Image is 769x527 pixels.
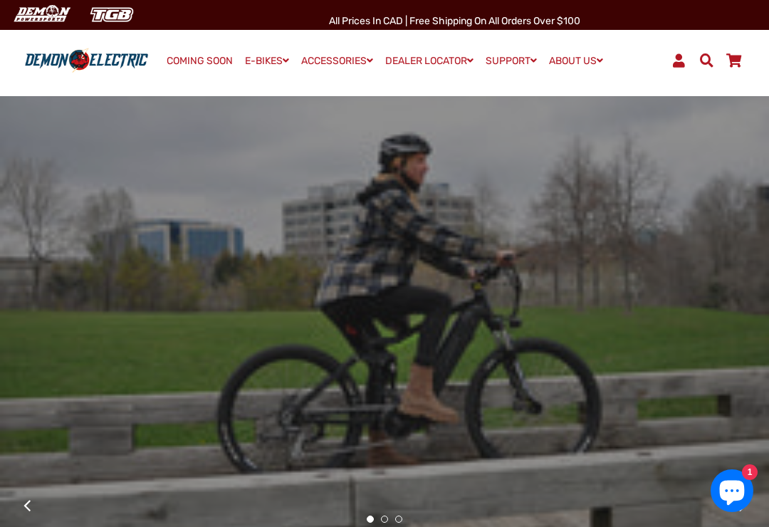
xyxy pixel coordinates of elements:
[367,516,374,523] button: 1 of 3
[162,51,238,71] a: COMING SOON
[240,51,294,71] a: E-BIKES
[381,516,388,523] button: 2 of 3
[544,51,608,71] a: ABOUT US
[21,48,152,73] img: Demon Electric logo
[83,3,141,26] img: TGB Canada
[706,469,758,516] inbox-online-store-chat: Shopify online store chat
[395,516,402,523] button: 3 of 3
[380,51,478,71] a: DEALER LOCATOR
[7,3,75,26] img: Demon Electric
[481,51,542,71] a: SUPPORT
[329,15,580,27] span: All Prices in CAD | Free shipping on all orders over $100
[296,51,378,71] a: ACCESSORIES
